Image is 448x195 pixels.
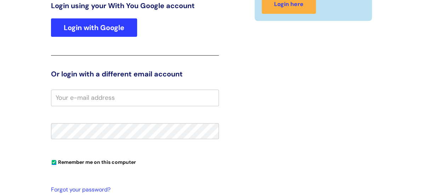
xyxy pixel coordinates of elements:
label: Remember me on this computer [51,157,136,165]
input: Remember me on this computer [52,160,56,165]
a: Forgot your password? [51,185,215,195]
input: Your e-mail address [51,90,219,106]
div: You can uncheck this option if you're logging in from a shared device [51,156,219,167]
a: Login with Google [51,18,137,37]
h3: Or login with a different email account [51,70,219,78]
h3: Login using your With You Google account [51,1,219,10]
